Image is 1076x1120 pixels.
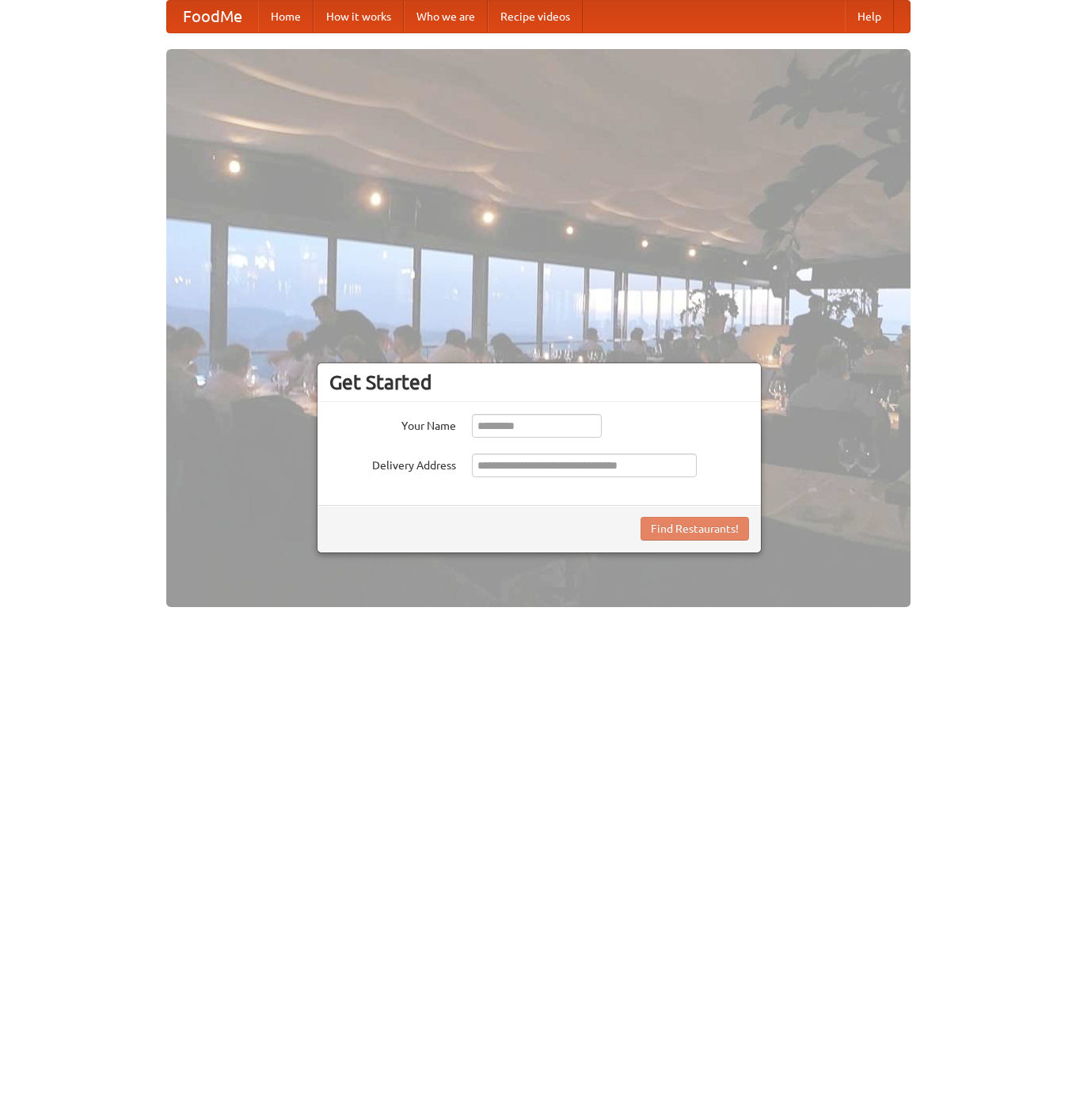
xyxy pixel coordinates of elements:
[329,454,456,473] label: Delivery Address
[329,370,749,394] h3: Get Started
[314,1,404,32] a: How it works
[488,1,583,32] a: Recipe videos
[258,1,314,32] a: Home
[845,1,894,32] a: Help
[404,1,488,32] a: Who we are
[641,517,749,541] button: Find Restaurants!
[329,414,456,434] label: Your Name
[167,1,258,32] a: FoodMe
